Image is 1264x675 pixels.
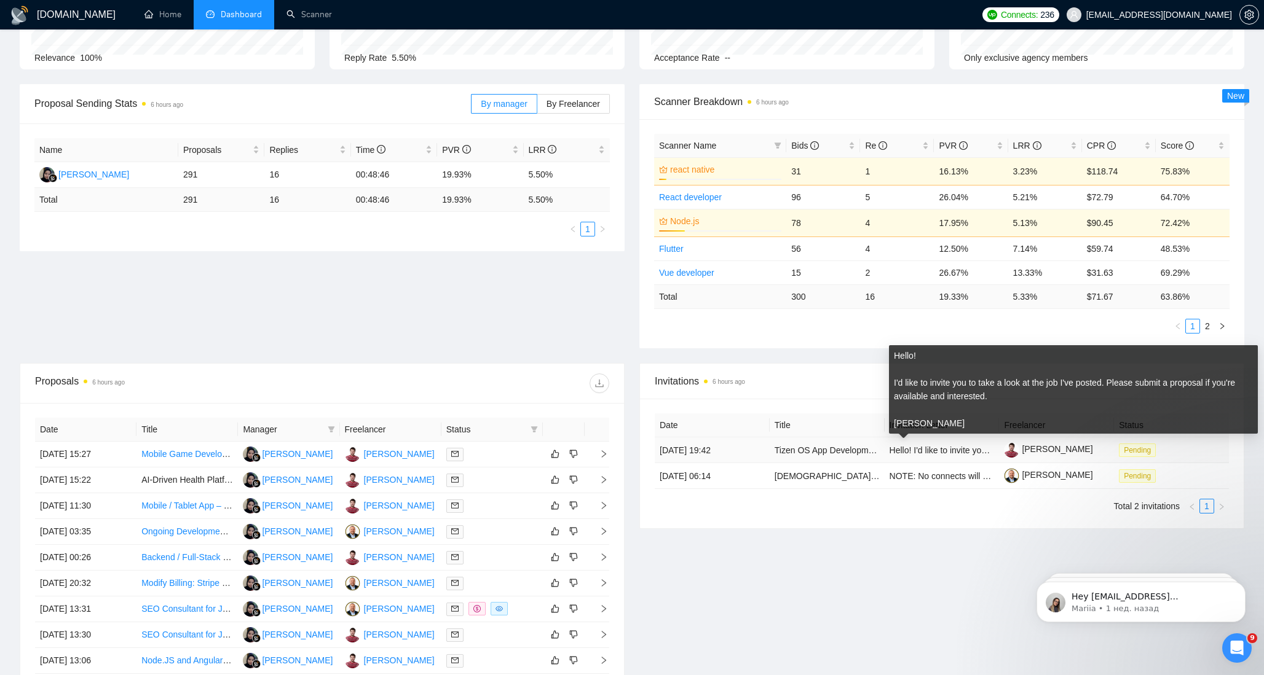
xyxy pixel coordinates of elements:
span: info-circle [548,145,556,154]
th: Title [770,413,885,437]
time: 6 hours ago [151,101,183,108]
span: Replies [269,143,336,157]
td: 00:48:46 [351,162,437,188]
div: [PERSON_NAME] [364,499,435,512]
img: gigradar-bm.png [252,505,261,513]
a: homeHome [144,9,181,20]
a: react native [670,163,779,176]
div: Proposals [35,373,322,393]
time: 6 hours ago [92,379,125,386]
img: IN [345,550,360,565]
a: SM[PERSON_NAME] [243,526,333,536]
span: like [551,630,559,639]
span: user [1070,10,1078,19]
span: dashboard [206,10,215,18]
span: Acceptance Rate [654,53,720,63]
li: 1 [1185,319,1200,334]
a: SEO Consultant for JavaScript-Based Learning Platform (Angular + [DOMAIN_NAME]) [141,630,472,639]
img: c1jRSQFyX-So8LyUhGzfs7nSRLpoCEzd8_DvO5Q0xA7e3FOBfbhwSOFPt13vn5KeK8 [1004,468,1019,483]
td: AI-Driven Health Platform MVP Developer (Future Fractional CTO Opportunity) [136,467,238,493]
time: 6 hours ago [756,99,789,106]
span: By Freelancer [547,99,600,109]
td: 96 [786,185,860,209]
span: 236 [1040,8,1054,21]
a: Node.js [670,214,779,228]
td: 17.95% [934,209,1008,236]
span: Scanner Name [659,141,716,150]
span: By manager [481,99,527,109]
span: Only exclusive agency members [964,53,1088,63]
span: 100% [80,53,102,63]
span: Score [1161,141,1194,150]
img: SM [243,472,258,488]
span: dislike [569,526,578,536]
a: searchScanner [286,9,332,20]
span: Proposals [183,143,250,157]
td: 63.86 % [1156,284,1230,308]
span: like [551,578,559,588]
img: IN [345,653,360,668]
td: Mobile / Tablet App – Strategy & Development for Custom Jellyfin-Compatible Client [136,493,238,519]
span: like [551,501,559,510]
div: message notification from Mariia, 1 нед. назад. Hey juncker8888@gmail.com, Looks like your Upwork... [18,26,227,66]
span: dislike [569,501,578,510]
img: SM [243,524,258,539]
span: dislike [569,604,578,614]
button: dislike [566,498,581,513]
td: Total [34,188,178,212]
span: Dashboard [221,9,262,20]
td: [DATE] 15:22 [35,467,136,493]
a: setting [1239,10,1259,20]
span: filter [528,420,540,439]
img: upwork-logo.png [987,10,997,20]
span: Pending [1119,469,1156,483]
span: filter [328,426,335,433]
li: Total 2 invitations [1114,499,1180,513]
span: like [551,604,559,614]
a: [PERSON_NAME] [1004,470,1092,480]
span: Scanner Breakdown [654,94,1230,109]
td: 69.29% [1156,260,1230,284]
span: Invitations [655,373,1229,389]
th: Date [35,418,136,442]
span: mail [451,605,459,612]
button: left [566,222,580,236]
img: IN [345,472,360,488]
td: 19.33 % [934,284,1008,308]
button: like [548,498,563,513]
a: SM[PERSON_NAME] [39,169,129,179]
a: Pending [1119,470,1161,480]
a: Modify Billing: Stripe Subs, React/Tailwind UI & Monthly Performance Invoices [141,578,439,588]
a: VL[PERSON_NAME] [345,577,435,587]
span: info-circle [879,141,887,150]
p: Message from Mariia, sent 1 нед. назад [53,47,212,58]
div: [PERSON_NAME] [262,550,333,564]
button: left [1171,319,1185,334]
a: SM[PERSON_NAME] [243,552,333,561]
td: 16.13% [934,157,1008,185]
span: dislike [569,630,578,639]
span: CPR [1087,141,1116,150]
td: 4 [860,236,934,260]
a: SM[PERSON_NAME] [243,500,333,510]
a: 1 [1186,319,1199,333]
th: Invitation Letter [885,413,1000,437]
span: info-circle [1185,141,1194,150]
span: like [551,655,559,665]
a: SM[PERSON_NAME] [243,577,333,587]
img: c1hwqgR2S6gHqldNcvUB6JIH-7Sff8x8oP1xi7x2BH3DgQn9BX78FnO7rWx48jsJCC [1004,442,1019,458]
div: [PERSON_NAME] [262,628,333,641]
span: crown [659,165,668,174]
span: right [1219,322,1226,330]
td: [DATE] 06:14 [655,463,770,489]
div: [PERSON_NAME] [364,447,435,461]
div: [PERSON_NAME] [364,550,435,564]
span: Bids [791,141,819,150]
td: [DATE] 11:30 [35,493,136,519]
span: right [590,450,608,458]
span: PVR [442,145,471,155]
td: 16 [264,188,350,212]
span: info-circle [1033,141,1041,150]
div: [PERSON_NAME] [364,654,435,667]
img: VL [345,524,360,539]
